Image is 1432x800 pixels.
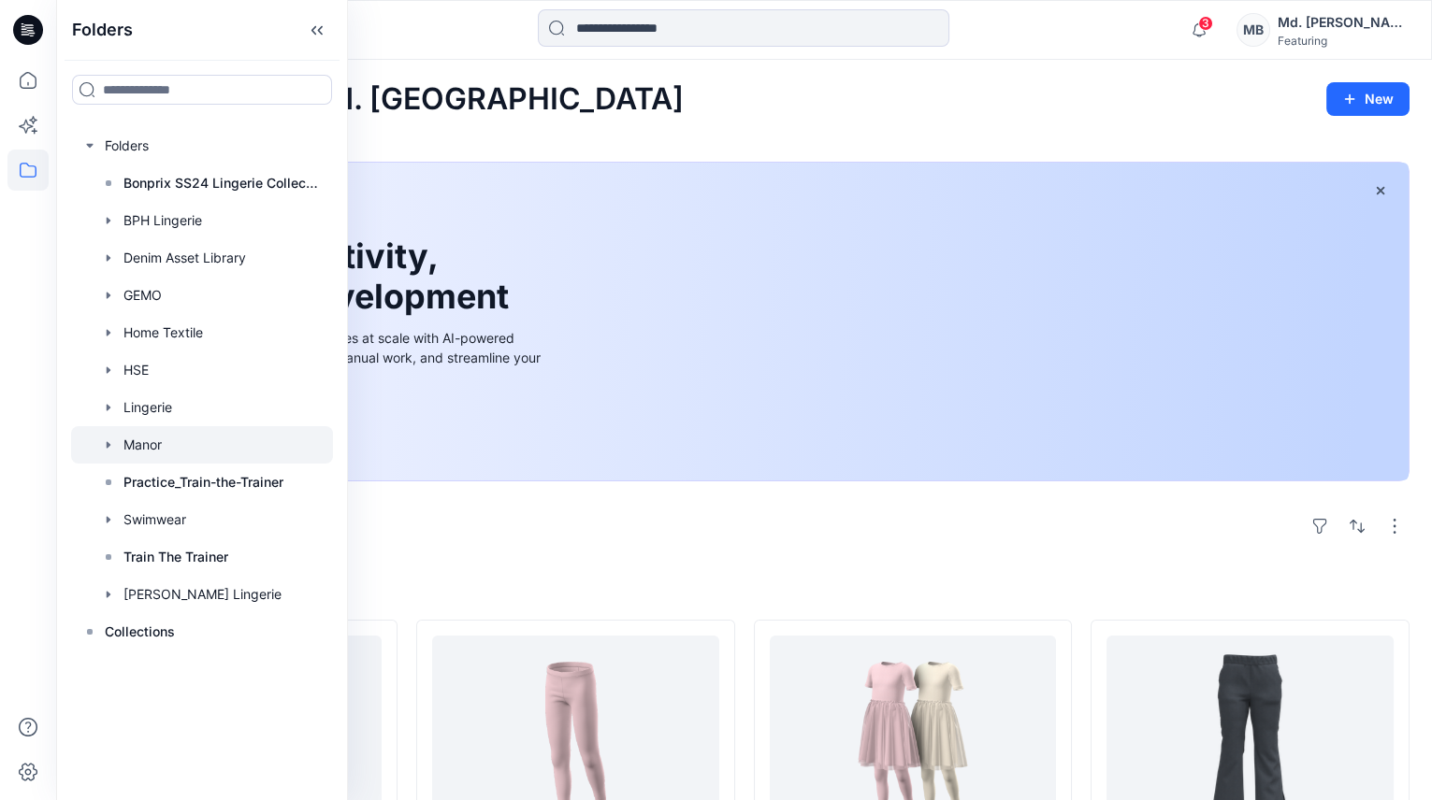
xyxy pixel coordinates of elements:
[123,172,322,194] p: Bonprix SS24 Lingerie Collection
[105,621,175,643] p: Collections
[1237,13,1270,47] div: MB
[123,546,228,568] p: Train The Trainer
[1278,34,1409,48] div: Featuring
[79,82,684,117] h2: Welcome back, Md. [GEOGRAPHIC_DATA]
[1198,16,1213,31] span: 3
[1278,11,1409,34] div: Md. [PERSON_NAME]
[79,579,1410,601] h4: Styles
[1326,82,1410,116] button: New
[123,471,283,493] p: Practice_Train-the-Trainer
